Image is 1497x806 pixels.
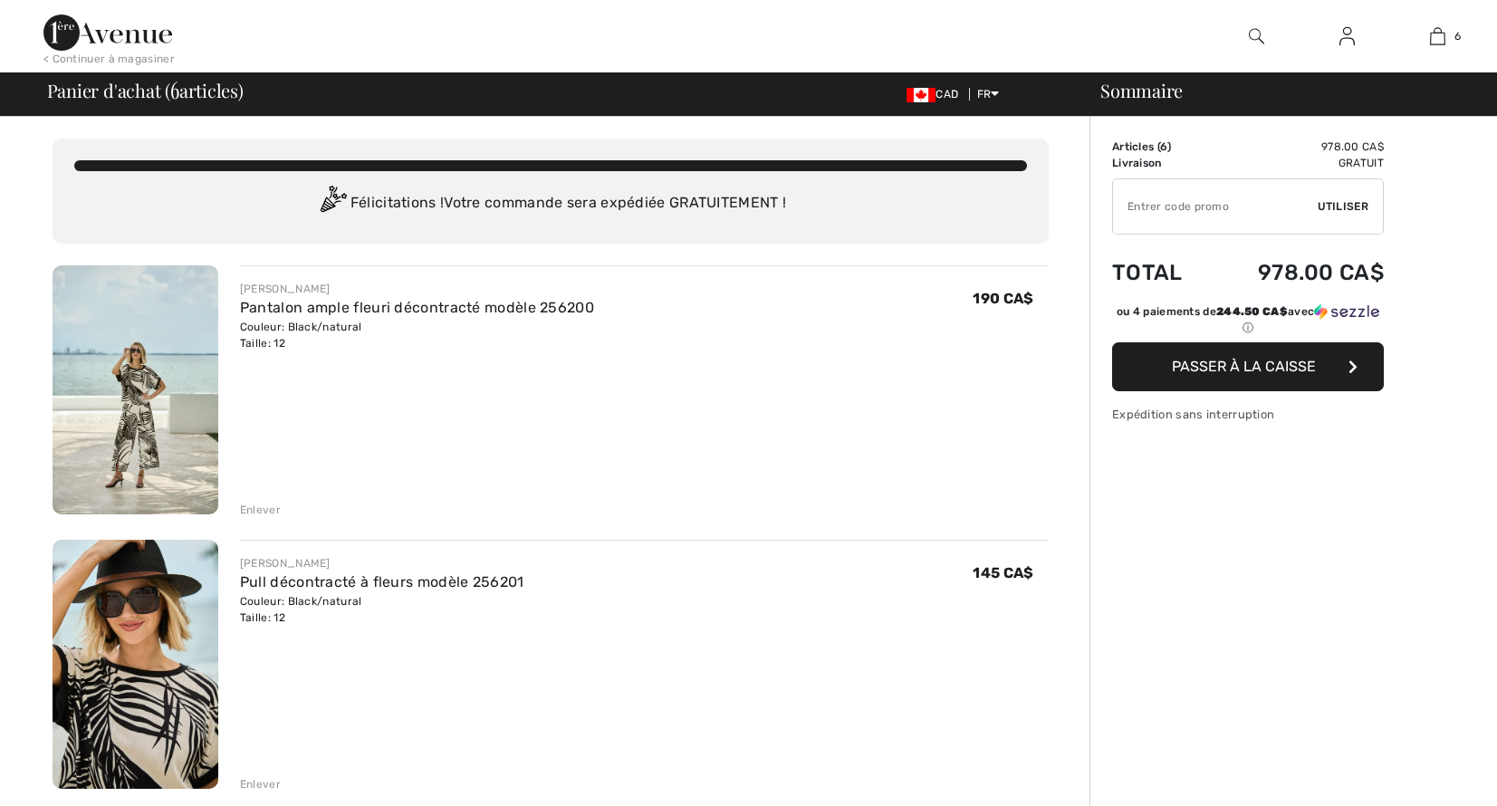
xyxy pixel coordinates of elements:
[1249,25,1264,47] img: recherche
[1112,303,1384,342] div: ou 4 paiements de244.50 CA$avecSezzle Cliquez pour en savoir plus sur Sezzle
[240,573,524,590] a: Pull décontracté à fleurs modèle 256201
[1112,342,1384,391] button: Passer à la caisse
[1209,242,1384,303] td: 978.00 CA$
[170,77,179,101] span: 6
[1209,155,1384,171] td: Gratuit
[53,540,218,789] img: Pull décontracté à fleurs modèle 256201
[53,265,218,514] img: Pantalon ample fleuri décontracté modèle 256200
[1112,242,1209,303] td: Total
[1325,25,1369,48] a: Se connecter
[240,555,524,571] div: [PERSON_NAME]
[1393,25,1482,47] a: 6
[240,776,281,792] div: Enlever
[1430,25,1445,47] img: Mon panier
[1112,406,1384,423] div: Expédition sans interruption
[907,88,965,101] span: CAD
[240,319,594,351] div: Couleur: Black/natural Taille: 12
[1112,139,1209,155] td: Articles ( )
[1112,155,1209,171] td: Livraison
[977,88,1000,101] span: FR
[1314,303,1379,320] img: Sezzle
[1172,358,1316,375] span: Passer à la caisse
[74,186,1027,222] div: Félicitations ! Votre commande sera expédiée GRATUITEMENT !
[240,281,594,297] div: [PERSON_NAME]
[1079,82,1486,100] div: Sommaire
[973,290,1033,307] span: 190 CA$
[1216,305,1288,318] span: 244.50 CA$
[240,299,594,316] a: Pantalon ample fleuri décontracté modèle 256200
[240,593,524,626] div: Couleur: Black/natural Taille: 12
[314,186,350,222] img: Congratulation2.svg
[973,564,1033,581] span: 145 CA$
[240,502,281,518] div: Enlever
[1160,140,1167,153] span: 6
[1318,198,1368,215] span: Utiliser
[1454,28,1461,44] span: 6
[1112,303,1384,336] div: ou 4 paiements de avec
[47,82,244,100] span: Panier d'achat ( articles)
[43,51,175,67] div: < Continuer à magasiner
[43,14,172,51] img: 1ère Avenue
[1113,179,1318,234] input: Code promo
[1209,139,1384,155] td: 978.00 CA$
[1339,25,1355,47] img: Mes infos
[907,88,936,102] img: Canadian Dollar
